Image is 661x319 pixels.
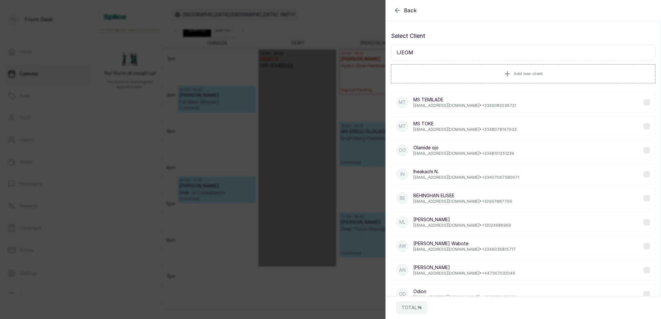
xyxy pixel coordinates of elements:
span: Back [404,6,417,14]
p: Olamide ojo [413,144,514,151]
span: Add new client [514,71,543,76]
p: Od [399,291,406,297]
p: An [399,267,406,273]
p: BEHINGHAN ELISEE [413,192,512,199]
input: Search for a client by name, phone number, or email. [391,44,655,61]
p: [EMAIL_ADDRESS][DOMAIN_NAME] • +234 8078147933 [413,127,517,132]
p: MT [399,99,406,106]
p: ML [399,219,406,225]
p: MS TOKE [413,120,517,127]
button: Add new client [391,64,655,83]
p: [EMAIL_ADDRESS][DOMAIN_NAME] • +234 9082036721 [413,103,516,108]
p: TOTAL: ₦ [402,304,422,311]
p: [PERSON_NAME] [413,264,515,271]
p: Oo [399,147,406,154]
p: BE [400,195,405,201]
p: [EMAIL_ADDRESS][DOMAIN_NAME] • +234 8102463202 [413,295,516,300]
p: [EMAIL_ADDRESS][DOMAIN_NAME] • +44 7367032049 [413,271,515,276]
p: Select Client [391,31,655,40]
p: [EMAIL_ADDRESS][DOMAIN_NAME] • +1 2024686969 [413,223,511,228]
button: Back [394,6,417,14]
p: [EMAIL_ADDRESS][DOMAIN_NAME] • +229 97887795 [413,199,512,204]
p: [PERSON_NAME] [413,216,511,223]
p: [EMAIL_ADDRESS][DOMAIN_NAME] • +234 8101251239 [413,151,514,156]
p: MT [399,123,406,130]
p: [EMAIL_ADDRESS][DOMAIN_NAME] • +234 07067580971 [413,175,519,180]
p: Iheakachi N. [413,168,519,175]
p: Odion [413,288,516,295]
p: AW [399,243,406,249]
p: MS TEMILADE [413,97,516,103]
p: [EMAIL_ADDRESS][DOMAIN_NAME] • +234 9036815717 [413,247,516,252]
p: IN [400,171,405,177]
p: [PERSON_NAME] Wabote [413,240,516,247]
